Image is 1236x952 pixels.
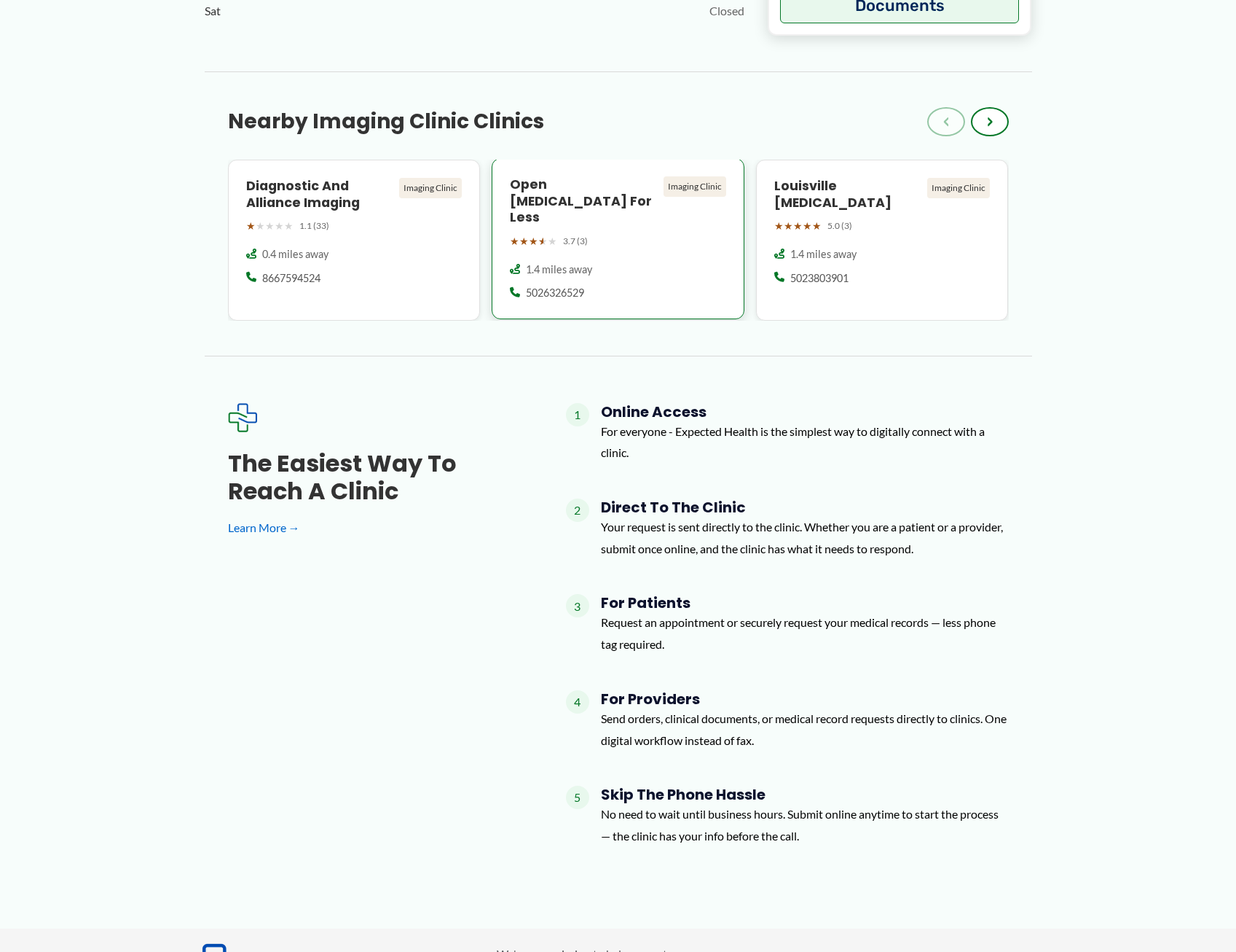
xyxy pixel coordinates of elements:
span: 3.7 (3) [563,233,588,249]
span: 1.4 miles away [790,247,857,262]
button: ‹ [927,107,965,136]
h4: For Patients [601,594,1009,612]
img: Expected Healthcare Logo [228,403,257,432]
a: Open [MEDICAL_DATA] for Less Imaging Clinic ★★★★★ 3.7 (3) 1.4 miles away 5026326529 [492,160,744,321]
span: ★ [529,232,538,251]
span: 4 [566,690,589,714]
h4: Louisville [MEDICAL_DATA] [774,178,922,211]
span: ★ [275,216,284,235]
div: Imaging Clinic [664,176,726,197]
span: ★ [510,232,519,251]
div: Imaging Clinic [927,178,990,198]
h4: Open [MEDICAL_DATA] for Less [510,176,658,227]
h3: Nearby Imaging Clinic Clinics [228,109,544,135]
span: 3 [566,594,589,617]
span: ★ [793,216,803,235]
span: 5.0 (3) [827,218,852,234]
div: Imaging Clinic [399,178,462,198]
h3: The Easiest Way to Reach a Clinic [228,450,519,506]
span: 8667594524 [262,271,320,286]
span: ★ [548,232,557,251]
h4: For Providers [601,690,1009,708]
p: Send orders, clinical documents, or medical record requests directly to clinics. One digital work... [601,708,1009,751]
span: 1.1 (33) [299,218,329,234]
span: 5026326529 [526,286,584,300]
p: Request an appointment or securely request your medical records — less phone tag required. [601,612,1009,655]
span: › [987,113,993,130]
p: Your request is sent directly to the clinic. Whether you are a patient or a provider, submit once... [601,516,1009,559]
span: ★ [246,216,256,235]
p: No need to wait until business hours. Submit online anytime to start the process — the clinic has... [601,803,1009,846]
span: 5023803901 [790,271,849,286]
span: ★ [519,232,529,251]
button: › [971,107,1009,136]
span: 1 [566,403,589,426]
span: 0.4 miles away [262,247,328,262]
a: Learn More → [228,517,519,539]
span: ★ [812,216,822,235]
span: 1.4 miles away [526,262,592,277]
span: ‹ [943,113,949,130]
a: Louisville [MEDICAL_DATA] Imaging Clinic ★★★★★ 5.0 (3) 1.4 miles away 5023803901 [756,160,1009,321]
span: 5 [566,786,589,809]
h4: Diagnostic And Alliance Imaging [246,178,394,211]
span: ★ [774,216,784,235]
h4: Online Access [601,403,1009,421]
span: ★ [784,216,793,235]
a: Diagnostic And Alliance Imaging Imaging Clinic ★★★★★ 1.1 (33) 0.4 miles away 8667594524 [228,160,481,321]
span: ★ [803,216,812,235]
span: ★ [538,232,548,251]
p: For everyone - Expected Health is the simplest way to digitally connect with a clinic. [601,421,1009,464]
h4: Direct to the Clinic [601,499,1009,516]
span: ★ [256,216,265,235]
span: 2 [566,499,589,522]
span: ★ [265,216,275,235]
h4: Skip the Phone Hassle [601,786,1009,803]
span: ★ [284,216,294,235]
